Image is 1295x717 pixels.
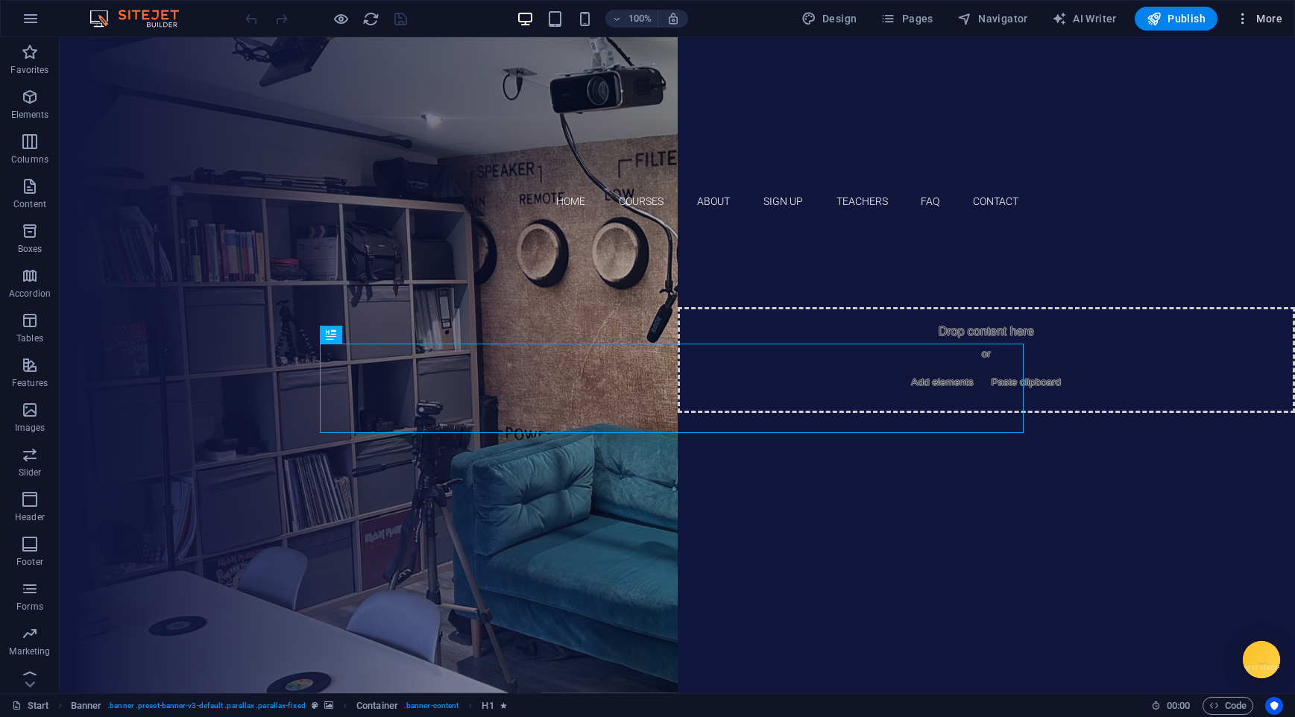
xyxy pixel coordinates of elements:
i: This element is a customizable preset [312,701,318,710]
p: Slider [19,467,42,478]
p: Columns [11,154,48,165]
h6: 100% [628,10,652,28]
span: Pages [880,11,933,26]
a: Click to cancel selection. Double-click to open Pages [12,697,49,715]
span: AI Writer [1052,11,1117,26]
span: More [1235,11,1282,26]
p: Elements [11,109,49,121]
button: Code [1203,697,1253,715]
p: Features [12,377,48,389]
p: Marketing [9,645,50,657]
div: Design (Ctrl+Alt+Y) [795,7,863,31]
span: Click to select. Double-click to edit [356,697,398,715]
p: Favorites [10,64,48,76]
button: Click here to leave preview mode and continue editing [332,10,350,28]
h6: Session time [1151,697,1191,715]
p: Forms [16,601,43,613]
i: Reload page [362,10,379,28]
span: Code [1209,697,1247,715]
span: Click to select. Double-click to edit [482,697,494,715]
p: Boxes [18,243,42,255]
button: Pages [875,7,939,31]
button: reload [362,10,379,28]
span: Navigator [957,11,1028,26]
span: Publish [1147,11,1206,26]
span: Design [801,11,857,26]
p: Header [15,511,45,523]
span: 00 00 [1167,697,1190,715]
button: More [1229,7,1288,31]
nav: breadcrumb [71,697,507,715]
span: Click to select. Double-click to edit [71,697,102,715]
span: . banner-content [404,697,459,715]
img: Editor Logo [86,10,198,28]
p: Tables [16,332,43,344]
i: This element contains a background [324,701,333,710]
span: . banner .preset-banner-v3-default .parallax .parallax-fixed [107,697,305,715]
i: Element contains an animation [500,701,507,710]
p: Footer [16,556,43,568]
span: : [1177,700,1179,711]
button: AI Writer [1046,7,1123,31]
button: Design [795,7,863,31]
button: Navigator [951,7,1034,31]
p: Accordion [9,288,51,300]
button: 100% [605,10,658,28]
button: Usercentrics [1265,697,1283,715]
p: Content [13,198,46,210]
i: On resize automatically adjust zoom level to fit chosen device. [667,12,680,25]
button: Publish [1135,7,1217,31]
p: Images [15,422,45,434]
